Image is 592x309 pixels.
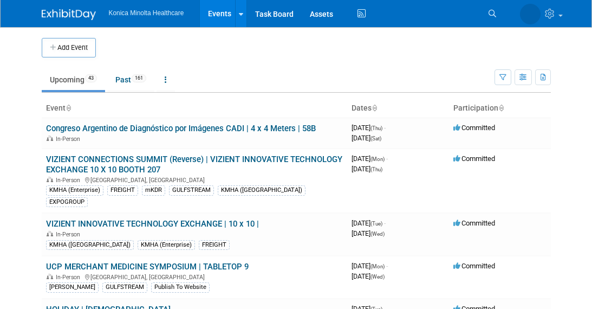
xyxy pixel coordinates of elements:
span: Committed [453,154,495,163]
span: [DATE] [352,262,388,270]
th: Event [42,99,347,118]
span: [DATE] [352,219,386,227]
span: In-Person [56,274,83,281]
span: [DATE] [352,134,381,142]
th: Participation [449,99,551,118]
div: GULFSTREAM [102,282,147,292]
span: (Sat) [370,136,381,141]
a: Sort by Start Date [372,104,377,112]
span: 161 [132,74,146,82]
img: Annette O'Mahoney [520,4,541,24]
span: 43 [85,74,97,82]
span: Committed [453,262,495,270]
div: [PERSON_NAME] [46,282,99,292]
a: VIZIENT INNOVATIVE TECHNOLOGY EXCHANGE | 10 x 10 | [46,219,259,229]
div: [GEOGRAPHIC_DATA], [GEOGRAPHIC_DATA] [46,272,343,281]
span: (Wed) [370,274,385,280]
div: FREIGHT [199,240,230,250]
div: KMHA ([GEOGRAPHIC_DATA]) [218,185,305,195]
span: (Thu) [370,125,382,131]
span: In-Person [56,177,83,184]
div: mKDR [142,185,165,195]
a: UCP MERCHANT MEDICINE SYMPOSIUM | TABLETOP 9 [46,262,249,272]
span: In-Person [56,231,83,238]
span: [DATE] [352,229,385,237]
span: (Mon) [370,263,385,269]
span: (Mon) [370,156,385,162]
span: [DATE] [352,165,382,173]
span: (Tue) [370,221,382,227]
span: - [384,124,386,132]
span: In-Person [56,136,83,143]
img: In-Person Event [47,177,53,182]
span: (Wed) [370,231,385,237]
a: Sort by Event Name [66,104,71,112]
a: Sort by Participation Type [498,104,504,112]
div: [GEOGRAPHIC_DATA], [GEOGRAPHIC_DATA] [46,175,343,184]
span: [DATE] [352,124,386,132]
span: (Thu) [370,166,382,172]
img: In-Person Event [47,231,53,236]
div: Publish To Website [151,282,210,292]
span: - [384,219,386,227]
div: KMHA (Enterprise) [138,240,195,250]
button: Add Event [42,38,96,57]
span: [DATE] [352,272,385,280]
div: FREIGHT [107,185,138,195]
div: KMHA (Enterprise) [46,185,103,195]
a: Congreso Argentino de Diagnóstico por Imágenes CADI | 4 x 4 Meters | 58B [46,124,316,133]
a: Past161 [107,69,154,90]
a: Upcoming43 [42,69,105,90]
img: In-Person Event [47,136,53,141]
span: - [386,262,388,270]
span: - [386,154,388,163]
span: [DATE] [352,154,388,163]
span: Committed [453,219,495,227]
span: Konica Minolta Healthcare [109,9,184,17]
div: EXPOGROUP [46,197,88,207]
th: Dates [347,99,449,118]
div: KMHA ([GEOGRAPHIC_DATA]) [46,240,134,250]
img: In-Person Event [47,274,53,279]
div: GULFSTREAM [169,185,214,195]
span: Committed [453,124,495,132]
a: VIZIENT CONNECTIONS SUMMIT (Reverse) | VIZIENT INNOVATIVE TECHNOLOGY EXCHANGE 10 X 10 BOOTH 207 [46,154,342,175]
img: ExhibitDay [42,9,96,20]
